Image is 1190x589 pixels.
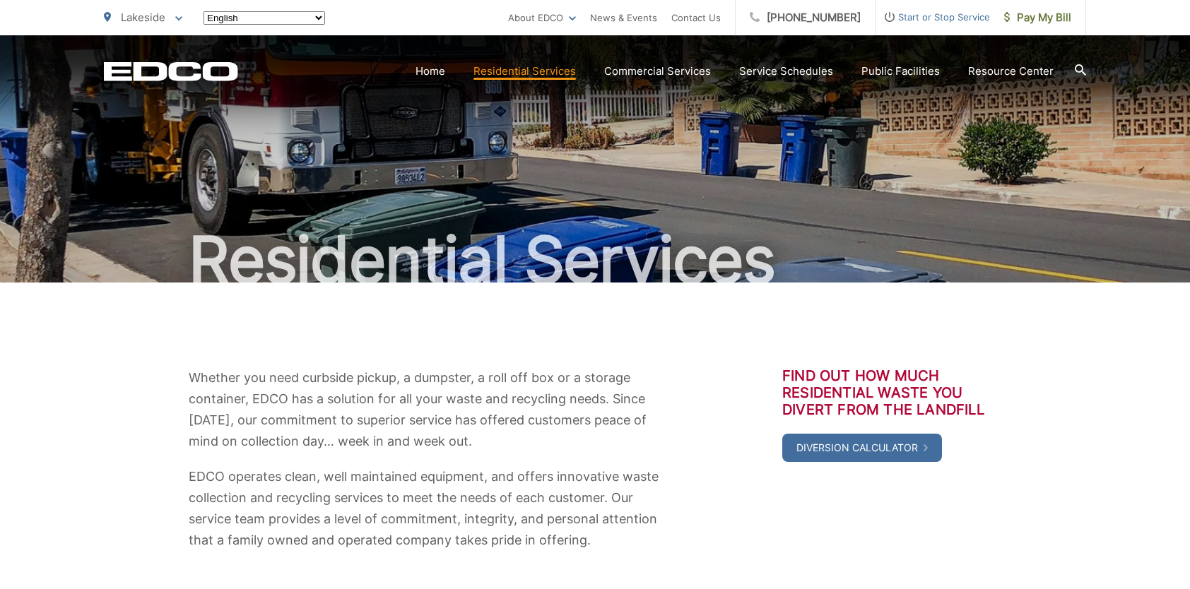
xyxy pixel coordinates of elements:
a: EDCD logo. Return to the homepage. [104,61,238,81]
a: Contact Us [671,9,721,26]
p: EDCO operates clean, well maintained equipment, and offers innovative waste collection and recycl... [189,466,662,551]
a: Public Facilities [861,63,940,80]
h3: Find out how much residential waste you divert from the landfill [782,367,1001,418]
a: Commercial Services [604,63,711,80]
span: Lakeside [121,11,165,24]
a: Home [416,63,445,80]
a: About EDCO [508,9,576,26]
select: Select a language [204,11,325,25]
a: Residential Services [473,63,576,80]
a: Resource Center [968,63,1054,80]
span: Pay My Bill [1004,9,1071,26]
a: News & Events [590,9,657,26]
a: Diversion Calculator [782,434,942,462]
p: Whether you need curbside pickup, a dumpster, a roll off box or a storage container, EDCO has a s... [189,367,662,452]
h1: Residential Services [104,225,1086,295]
a: Service Schedules [739,63,833,80]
